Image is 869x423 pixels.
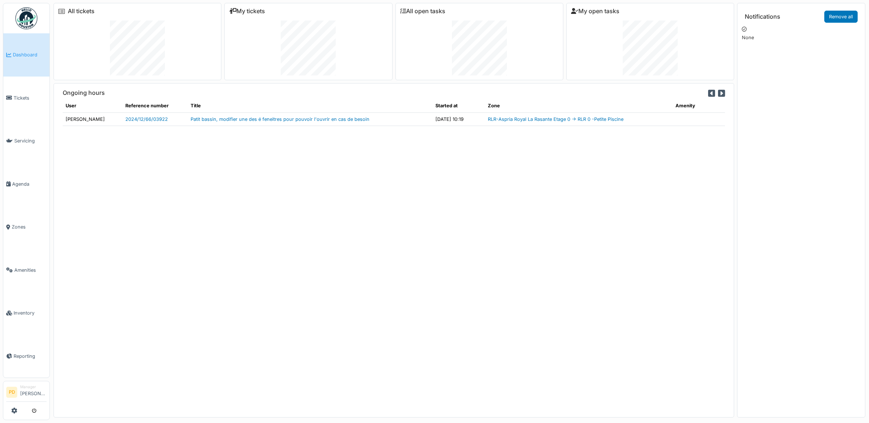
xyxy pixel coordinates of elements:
[485,99,673,112] th: Zone
[742,34,861,41] p: None
[63,89,105,96] h6: Ongoing hours
[3,33,49,77] a: Dashboard
[188,99,432,112] th: Title
[122,99,188,112] th: Reference number
[3,249,49,292] a: Amenities
[125,116,168,122] a: 2024/12/66/03922
[6,384,47,402] a: PD Manager[PERSON_NAME]
[488,116,623,122] a: RLR-Aspria Royal La Rasante Etage 0 -> RLR 0 -Petite Piscine
[14,309,47,316] span: Inventory
[400,8,445,15] a: All open tasks
[3,335,49,378] a: Reporting
[20,384,47,400] li: [PERSON_NAME]
[824,11,858,23] a: Remove all
[3,292,49,335] a: Inventory
[14,267,47,274] span: Amenities
[12,181,47,188] span: Agenda
[20,384,47,390] div: Manager
[12,223,47,230] span: Zones
[15,7,37,29] img: Badge_color-CXgf-gQk.svg
[432,112,485,126] td: [DATE] 10:19
[68,8,95,15] a: All tickets
[229,8,265,15] a: My tickets
[3,77,49,120] a: Tickets
[432,99,485,112] th: Started at
[63,112,122,126] td: [PERSON_NAME]
[3,205,49,249] a: Zones
[13,51,47,58] span: Dashboard
[3,163,49,206] a: Agenda
[14,137,47,144] span: Servicing
[191,116,369,122] a: Patit bassin, modifier une des é feneitres pour pouvoir l'ouvrir en cas de besoin
[673,99,725,112] th: Amenity
[571,8,619,15] a: My open tasks
[14,353,47,360] span: Reporting
[6,387,17,398] li: PD
[745,13,780,20] h6: Notifications
[3,119,49,163] a: Servicing
[66,103,76,108] span: translation missing: en.shared.user
[14,94,47,101] span: Tickets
